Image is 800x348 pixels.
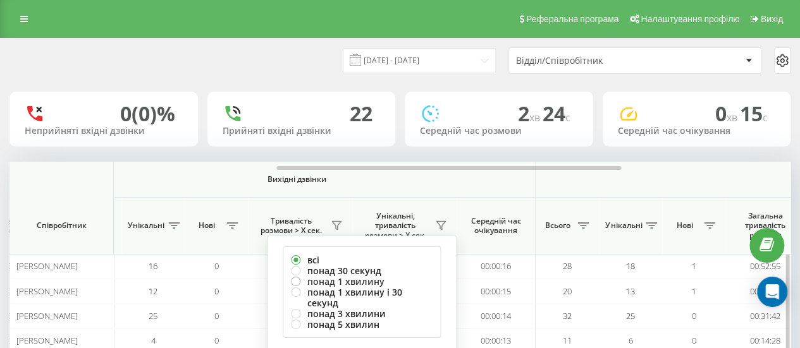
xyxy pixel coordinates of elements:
span: Унікальні, тривалість розмови > Х сек. [359,211,431,241]
span: 11 [563,335,572,346]
span: 0 [715,100,740,127]
span: c [565,111,570,124]
span: 25 [149,310,157,321]
label: понад 1 хвилину [291,276,433,287]
span: хв [529,111,543,124]
span: 15 [740,100,768,127]
span: Унікальні [605,220,642,231]
span: 20 [563,285,572,297]
label: всі [291,255,433,265]
span: 0 [214,310,219,321]
span: 0 [214,260,219,272]
span: хв [727,111,740,124]
div: 0 (0)% [120,102,175,126]
td: 00:00:16 [457,254,536,279]
span: 0 [692,335,696,346]
span: Середній час очікування [466,216,526,236]
div: Відділ/Співробітник [516,56,667,66]
label: понад 1 хвилину і 30 секунд [291,287,433,308]
span: [PERSON_NAME] [16,335,78,346]
span: 0 [692,310,696,321]
span: 0 [214,285,219,297]
td: 00:00:15 [457,279,536,303]
span: Реферальна програма [526,14,619,24]
span: Всього [542,220,574,231]
span: [PERSON_NAME] [16,260,78,272]
span: Унікальні [128,220,164,231]
div: 22 [350,102,372,126]
span: Налаштування профілю [641,14,739,24]
div: Open Intercom Messenger [757,277,787,307]
div: Середній час очікування [618,126,776,136]
span: [PERSON_NAME] [16,310,78,321]
span: 24 [543,100,570,127]
span: 13 [626,285,635,297]
span: 0 [214,335,219,346]
div: Середній час розмови [420,126,578,136]
span: 32 [563,310,572,321]
span: 1 [692,285,696,297]
span: 16 [149,260,157,272]
label: понад 3 хвилини [291,308,433,319]
span: 18 [626,260,635,272]
span: [PERSON_NAME] [16,285,78,297]
span: 6 [629,335,633,346]
span: 25 [626,310,635,321]
label: понад 30 секунд [291,265,433,276]
span: 2 [518,100,543,127]
div: Прийняті вхідні дзвінки [223,126,381,136]
span: 1 [692,260,696,272]
span: Вихідні дзвінки [88,174,506,184]
span: c [763,111,768,124]
span: 4 [151,335,156,346]
label: понад 5 хвилин [291,319,433,330]
span: 12 [149,285,157,297]
div: Неприйняті вхідні дзвінки [25,126,183,136]
span: Нові [191,220,223,231]
span: Тривалість розмови > Х сек. [254,216,327,236]
span: Вихід [761,14,783,24]
span: Нові [668,220,700,231]
span: Загальна тривалість розмови [735,211,795,241]
td: 00:00:14 [457,304,536,328]
span: 28 [563,260,572,272]
span: Співробітник [20,220,102,231]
